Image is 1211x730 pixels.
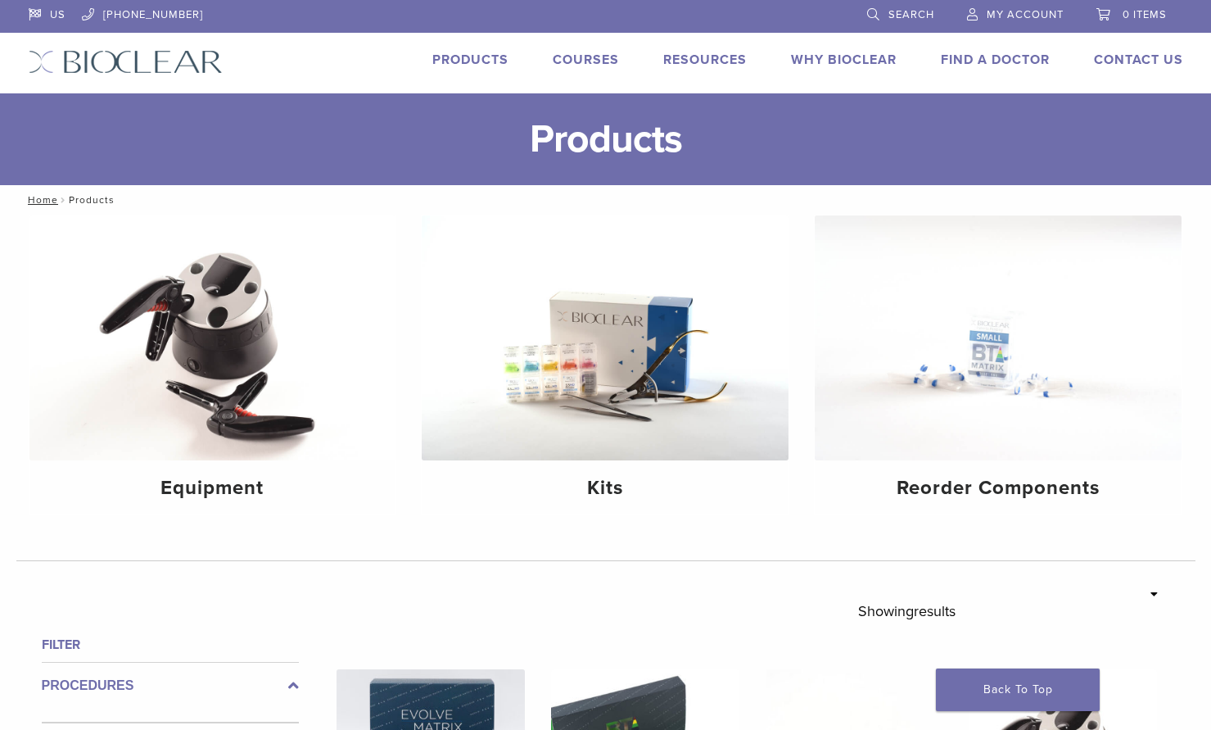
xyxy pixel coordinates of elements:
a: Resources [663,52,747,68]
a: Contact Us [1094,52,1183,68]
h4: Kits [435,474,775,503]
img: Bioclear [29,50,223,74]
span: Search [888,8,934,21]
label: Procedures [42,676,299,696]
img: Reorder Components [815,215,1182,460]
span: 0 items [1123,8,1167,21]
h4: Reorder Components [828,474,1168,503]
a: Equipment [29,215,396,514]
a: Why Bioclear [791,52,897,68]
p: Showing results [858,594,956,628]
a: Find A Doctor [941,52,1050,68]
nav: Products [16,185,1195,215]
h4: Filter [42,635,299,655]
img: Equipment [29,215,396,460]
a: Back To Top [936,669,1100,711]
a: Home [23,194,58,206]
h4: Equipment [43,474,383,503]
a: Kits [422,215,789,514]
img: Kits [422,215,789,460]
a: Courses [553,52,619,68]
span: / [58,196,69,204]
a: Products [432,52,508,68]
span: My Account [987,8,1064,21]
a: Reorder Components [815,215,1182,514]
